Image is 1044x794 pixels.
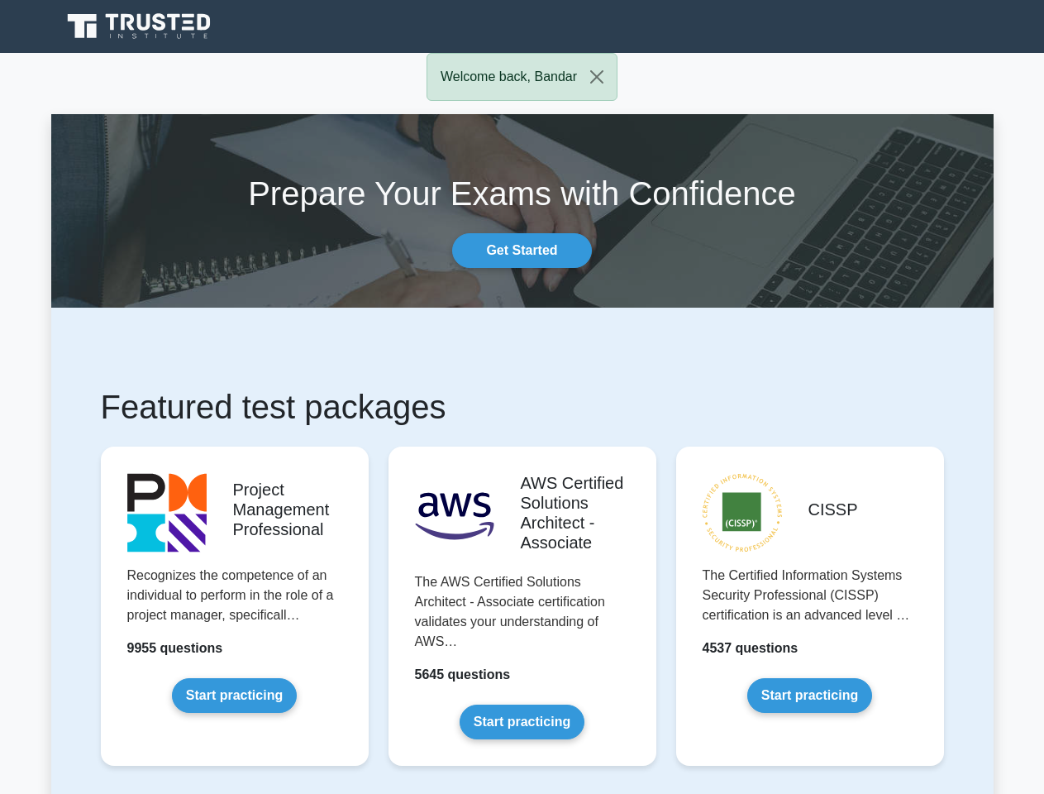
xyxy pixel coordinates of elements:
a: Start practicing [172,678,297,713]
a: Start practicing [460,705,584,739]
button: Close [577,54,617,100]
div: Welcome back, Bandar [427,53,617,101]
h1: Prepare Your Exams with Confidence [51,174,994,213]
a: Get Started [452,233,591,268]
h1: Featured test packages [101,387,944,427]
a: Start practicing [747,678,872,713]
